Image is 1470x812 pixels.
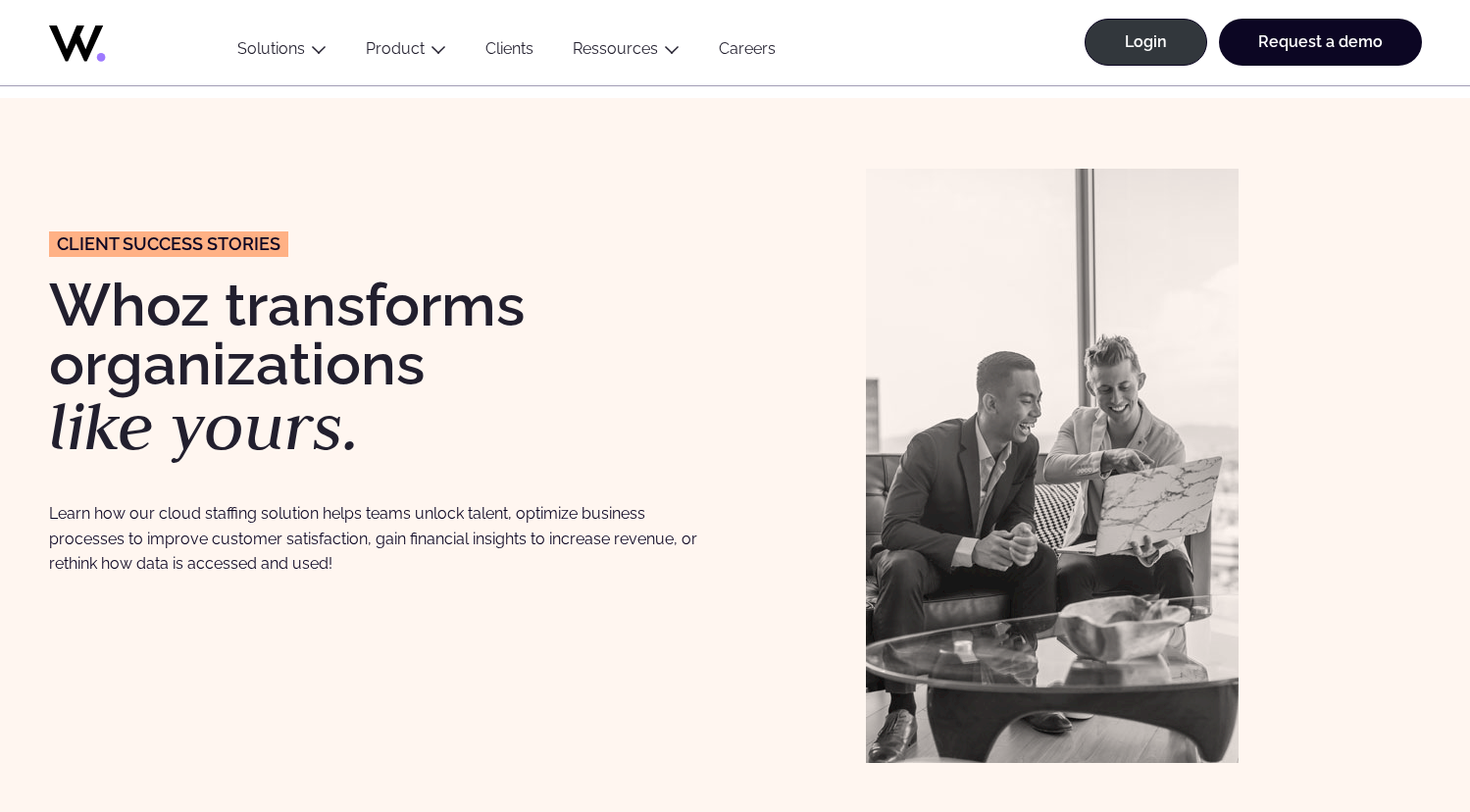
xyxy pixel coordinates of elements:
button: Solutions [218,39,346,66]
a: Product [366,39,425,58]
p: Learn how our cloud staffing solution helps teams unlock talent, optimize business processes to i... [49,501,716,576]
span: CLIENT success stories [57,235,280,253]
button: Product [346,39,466,66]
img: Clients Whoz [866,169,1239,763]
a: Login [1085,19,1207,66]
a: Ressources [573,39,658,58]
a: Careers [699,39,795,66]
em: like yours. [49,382,360,469]
a: Clients [466,39,553,66]
button: Ressources [553,39,699,66]
iframe: Chatbot [1341,683,1443,785]
h1: Whoz transforms organizations [49,276,716,460]
a: Request a demo [1219,19,1422,66]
